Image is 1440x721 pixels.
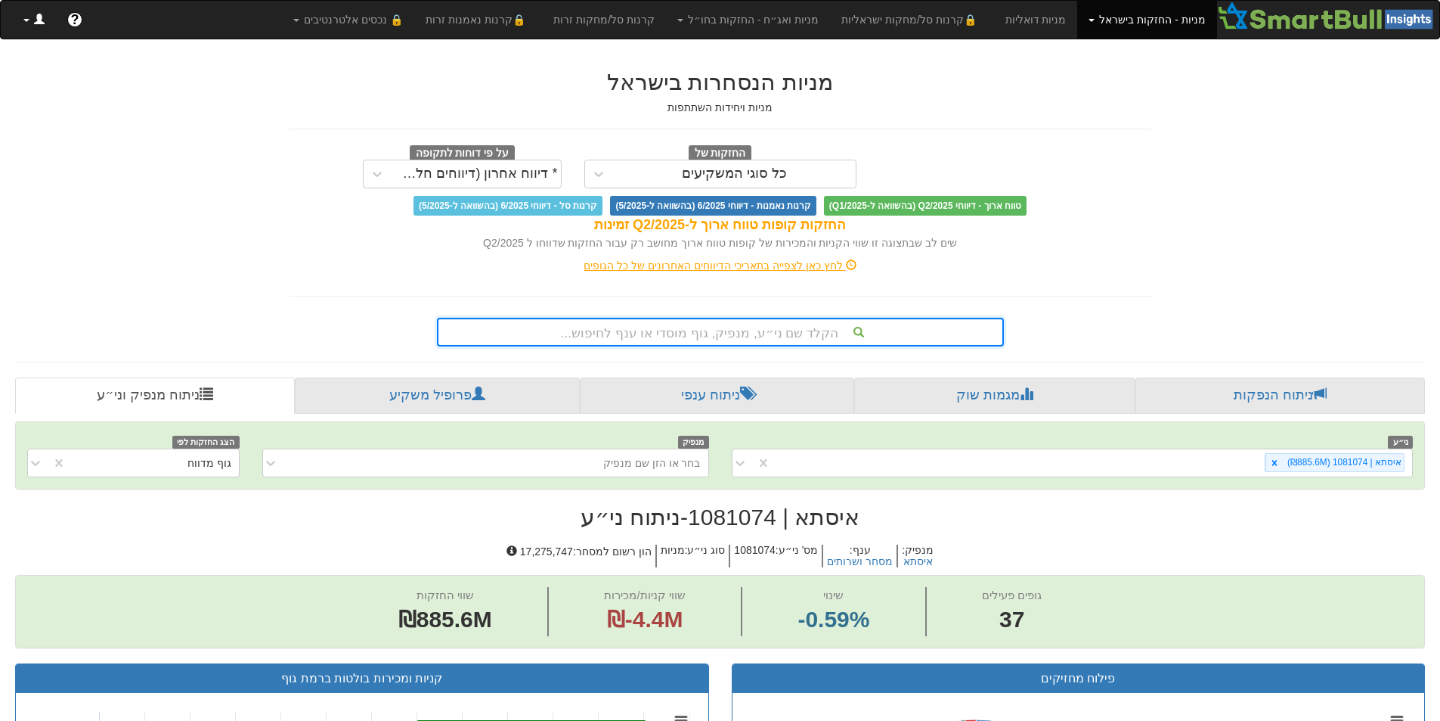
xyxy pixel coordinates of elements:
span: שינוי [823,589,844,601]
span: ני״ע [1388,436,1413,449]
span: טווח ארוך - דיווחי Q2/2025 (בהשוואה ל-Q1/2025) [824,196,1027,216]
div: * דיווח אחרון (דיווחים חלקיים) [395,166,558,182]
a: קרנות סל/מחקות זרות [542,1,666,39]
span: שווי החזקות [417,589,474,601]
button: מסחר ושרותים [827,556,893,567]
span: -0.59% [797,604,869,636]
button: איסתא [903,556,933,567]
a: פרופיל משקיע [295,378,579,414]
div: לחץ כאן לצפייה בתאריכי הדיווחים האחרונים של כל הגופים [278,258,1163,273]
h5: מס' ני״ע : 1081074 [729,545,822,568]
span: 37 [982,604,1042,636]
div: בחר או הזן שם מנפיק [603,455,701,471]
a: ניתוח הנפקות [1135,378,1425,414]
span: ₪-4.4M [607,607,683,632]
h3: קניות ומכירות בולטות ברמת גוף [27,672,697,685]
a: מניות דואליות [994,1,1078,39]
div: החזקות קופות טווח ארוך ל-Q2/2025 זמינות [290,216,1151,235]
a: 🔒קרנות סל/מחקות ישראליות [830,1,993,39]
a: מניות ואג״ח - החזקות בחו״ל [666,1,830,39]
span: שווי קניות/מכירות [604,589,685,601]
span: גופים פעילים [982,589,1042,601]
div: כל סוגי המשקיעים [682,166,787,182]
div: שים לב שבתצוגה זו שווי הקניות והמכירות של קופות טווח ארוך מחושב רק עבור החזקות שדווחו ל Q2/2025 [290,235,1151,250]
a: מניות - החזקות בישראל [1077,1,1216,39]
h5: ענף : [822,545,897,568]
img: Smartbull [1217,1,1439,31]
h5: הון רשום למסחר : 17,275,747 [503,545,655,568]
a: ניתוח ענפי [580,378,854,414]
h5: סוג ני״ע : מניות [655,545,729,568]
span: על פי דוחות לתקופה [410,145,515,162]
a: 🔒קרנות נאמנות זרות [414,1,543,39]
span: הצג החזקות לפי [172,436,239,449]
h3: פילוח מחזיקים [744,672,1414,685]
a: ניתוח מנפיק וני״ע [15,378,295,414]
span: ? [70,12,79,27]
h2: איסתא | 1081074 - ניתוח ני״ע [15,505,1425,530]
span: החזקות של [689,145,752,162]
a: מגמות שוק [854,378,1135,414]
h5: מנפיק : [897,545,937,568]
span: מנפיק [678,436,709,449]
div: גוף מדווח [187,455,231,471]
span: ₪885.6M [398,607,492,632]
span: קרנות סל - דיווחי 6/2025 (בהשוואה ל-5/2025) [413,196,602,216]
a: 🔒 נכסים אלטרנטיבים [282,1,414,39]
div: איסתא | 1081074 (₪885.6M) [1283,454,1404,471]
h2: מניות הנסחרות בישראל [290,70,1151,95]
a: ? [56,1,94,39]
div: הקלד שם ני״ע, מנפיק, גוף מוסדי או ענף לחיפוש... [438,319,1002,345]
h5: מניות ויחידות השתתפות [290,102,1151,113]
span: קרנות נאמנות - דיווחי 6/2025 (בהשוואה ל-5/2025) [610,196,816,216]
